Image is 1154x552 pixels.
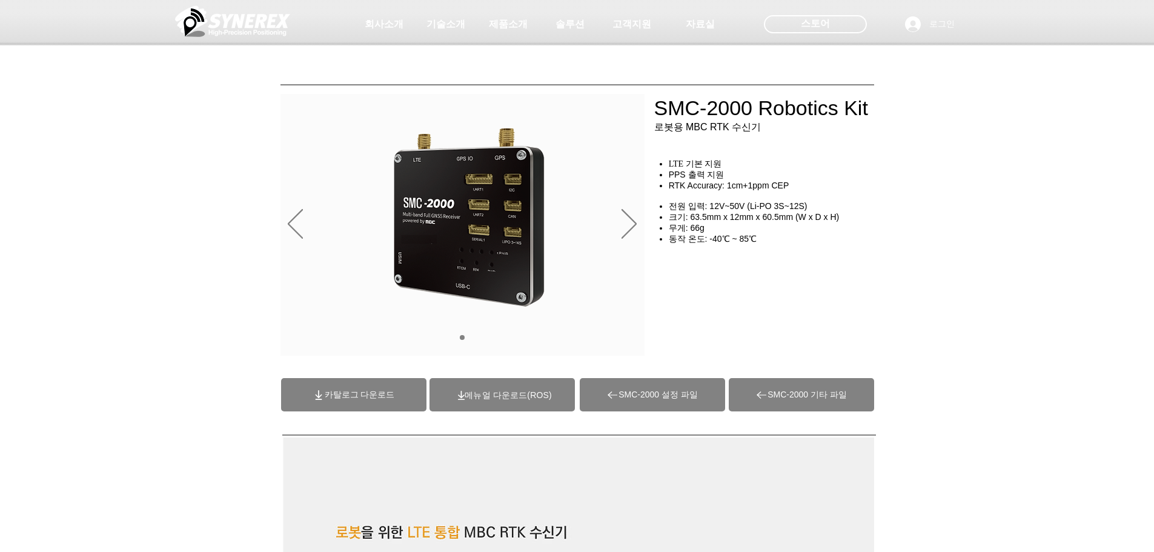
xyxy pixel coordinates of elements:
[764,15,867,33] div: 스토어
[465,390,551,400] a: (ROS)메뉴얼 다운로드
[416,12,476,36] a: 기술소개
[622,209,637,241] button: 다음
[325,390,395,401] span: 카탈로그 다운로드
[555,18,585,31] span: 솔루션
[478,12,539,36] a: 제품소개
[354,12,414,36] a: 회사소개
[580,378,725,411] a: SMC-2000 설정 파일
[669,223,705,233] span: 무게: 66g
[602,12,662,36] a: 고객지원
[280,94,645,356] div: 슬라이드쇼
[426,18,465,31] span: 기술소개
[925,18,959,30] span: 로그인
[540,12,600,36] a: 솔루션
[489,18,528,31] span: 제품소개
[460,335,465,340] a: 01
[669,201,807,211] span: 전원 입력: 12V~50V (Li-PO 3S~12S)
[175,3,290,39] img: 씨너렉스_White_simbol_대지 1.png
[669,181,789,190] span: RTK Accuracy: 1cm+1ppm CEP
[686,18,715,31] span: 자료실
[669,212,840,222] span: 크기: 63.5mm x 12mm x 60.5mm (W x D x H)
[670,12,731,36] a: 자료실
[288,209,303,241] button: 이전
[669,234,757,244] span: 동작 온도: -40℃ ~ 85℃
[801,17,830,30] span: 스토어
[390,127,548,309] img: 대지 2.png
[365,18,403,31] span: 회사소개
[456,335,469,340] nav: 슬라이드
[729,378,874,411] a: SMC-2000 기타 파일
[281,378,426,411] a: 카탈로그 다운로드
[618,390,698,401] span: SMC-2000 설정 파일
[768,390,847,401] span: SMC-2000 기타 파일
[612,18,651,31] span: 고객지원
[897,13,963,36] button: 로그인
